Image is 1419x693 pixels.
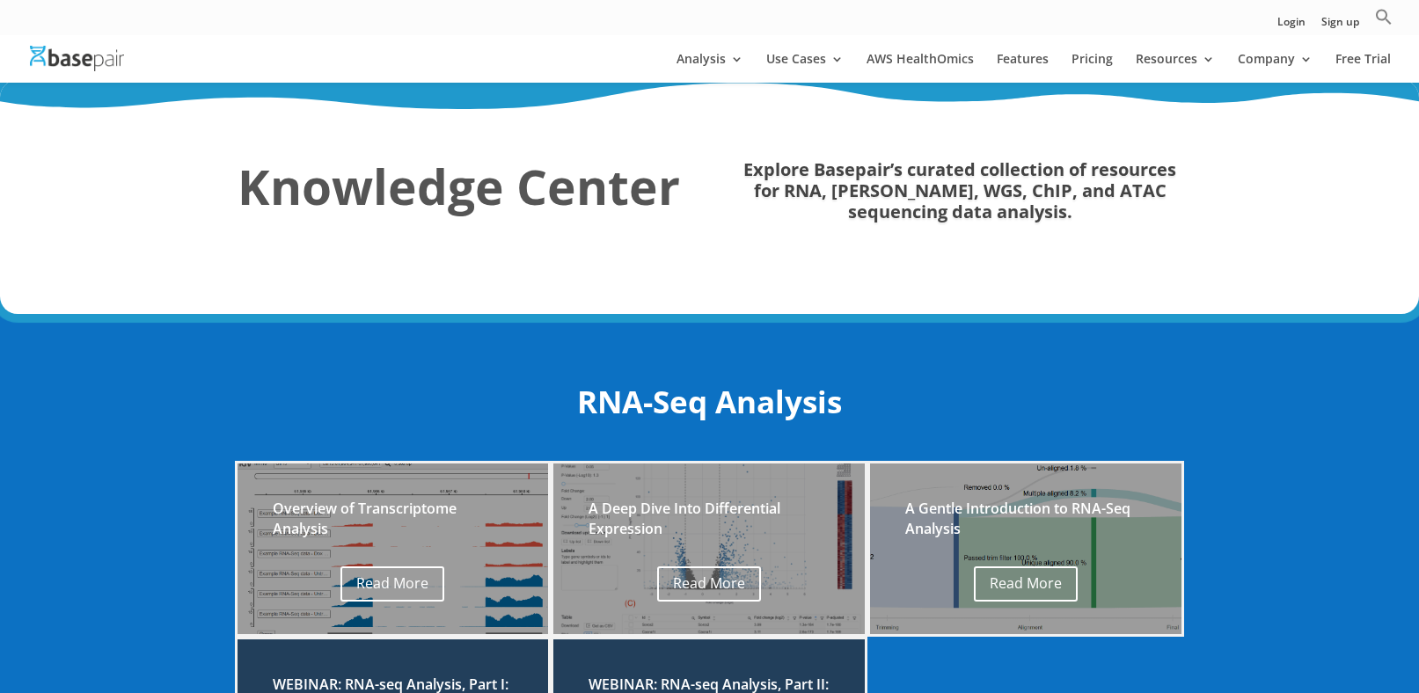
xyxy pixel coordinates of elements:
h2: A Deep Dive Into Differential Expression [589,499,830,548]
a: Pricing [1072,53,1113,83]
a: Analysis [677,53,743,83]
strong: Knowledge Center [238,153,680,219]
a: Resources [1136,53,1215,83]
strong: Explore Basepair’s curated collection of resources for RNA, [PERSON_NAME], WGS, ChIP, and ATAC se... [743,157,1176,223]
a: Free Trial [1335,53,1391,83]
a: Sign up [1321,17,1359,35]
iframe: Drift Widget Chat Controller [1331,605,1398,672]
svg: Search [1375,8,1393,26]
a: Read More [974,566,1078,602]
h2: Overview of Transcriptome Analysis [273,499,514,548]
a: AWS HealthOmics [867,53,974,83]
a: Use Cases [766,53,844,83]
a: Login [1277,17,1306,35]
strong: RNA-Seq Analysis [577,381,842,422]
h2: A Gentle Introduction to RNA-Seq Analysis [905,499,1146,548]
a: Company [1238,53,1313,83]
a: Read More [657,566,761,602]
img: Basepair [30,46,124,71]
a: Features [997,53,1049,83]
a: Search Icon Link [1375,8,1393,35]
a: Read More [340,566,444,602]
